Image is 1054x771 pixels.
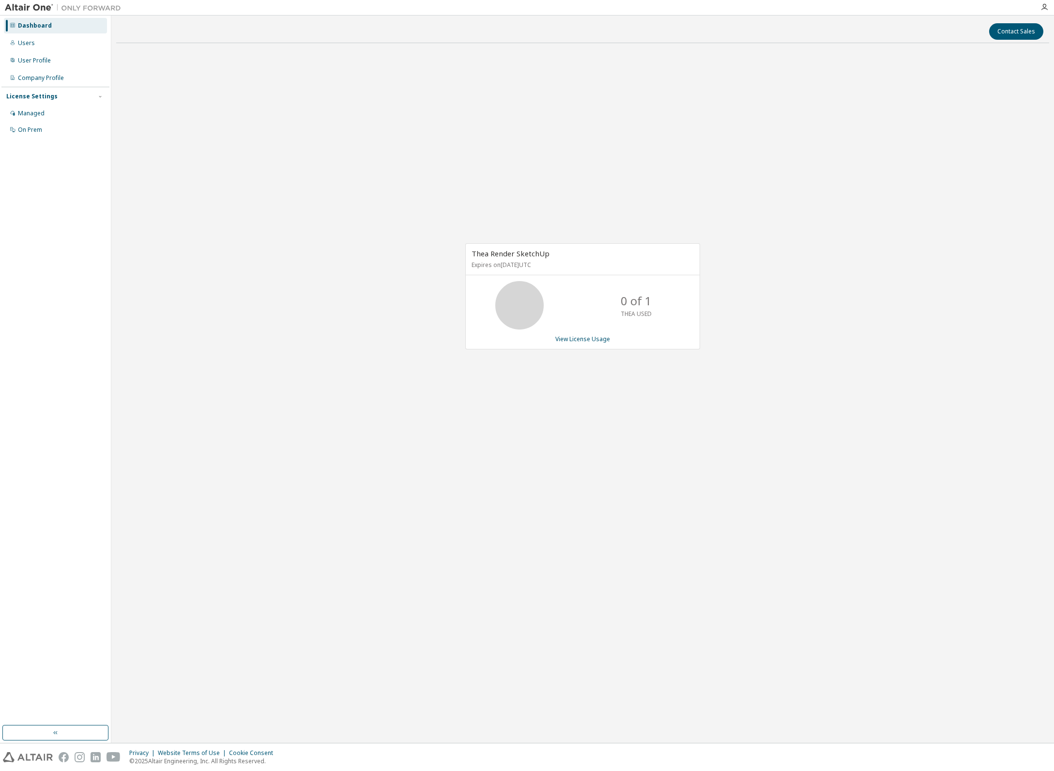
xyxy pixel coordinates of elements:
[18,74,64,82] div: Company Profile
[3,752,53,762] img: altair_logo.svg
[18,126,42,134] div: On Prem
[5,3,126,13] img: Altair One
[18,57,51,64] div: User Profile
[107,752,121,762] img: youtube.svg
[91,752,101,762] img: linkedin.svg
[158,749,229,757] div: Website Terms of Use
[18,39,35,47] div: Users
[6,93,58,100] div: License Settings
[229,749,279,757] div: Cookie Consent
[472,261,691,269] p: Expires on [DATE] UTC
[472,249,550,258] span: Thea Render SketchUp
[989,23,1043,40] button: Contact Sales
[18,22,52,30] div: Dashboard
[18,110,45,117] div: Managed
[129,757,279,765] p: © 2025 Altair Engineering, Inc. All Rights Reserved.
[621,310,652,318] p: THEA USED
[555,335,610,343] a: View License Usage
[621,293,652,309] p: 0 of 1
[129,749,158,757] div: Privacy
[59,752,69,762] img: facebook.svg
[75,752,85,762] img: instagram.svg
